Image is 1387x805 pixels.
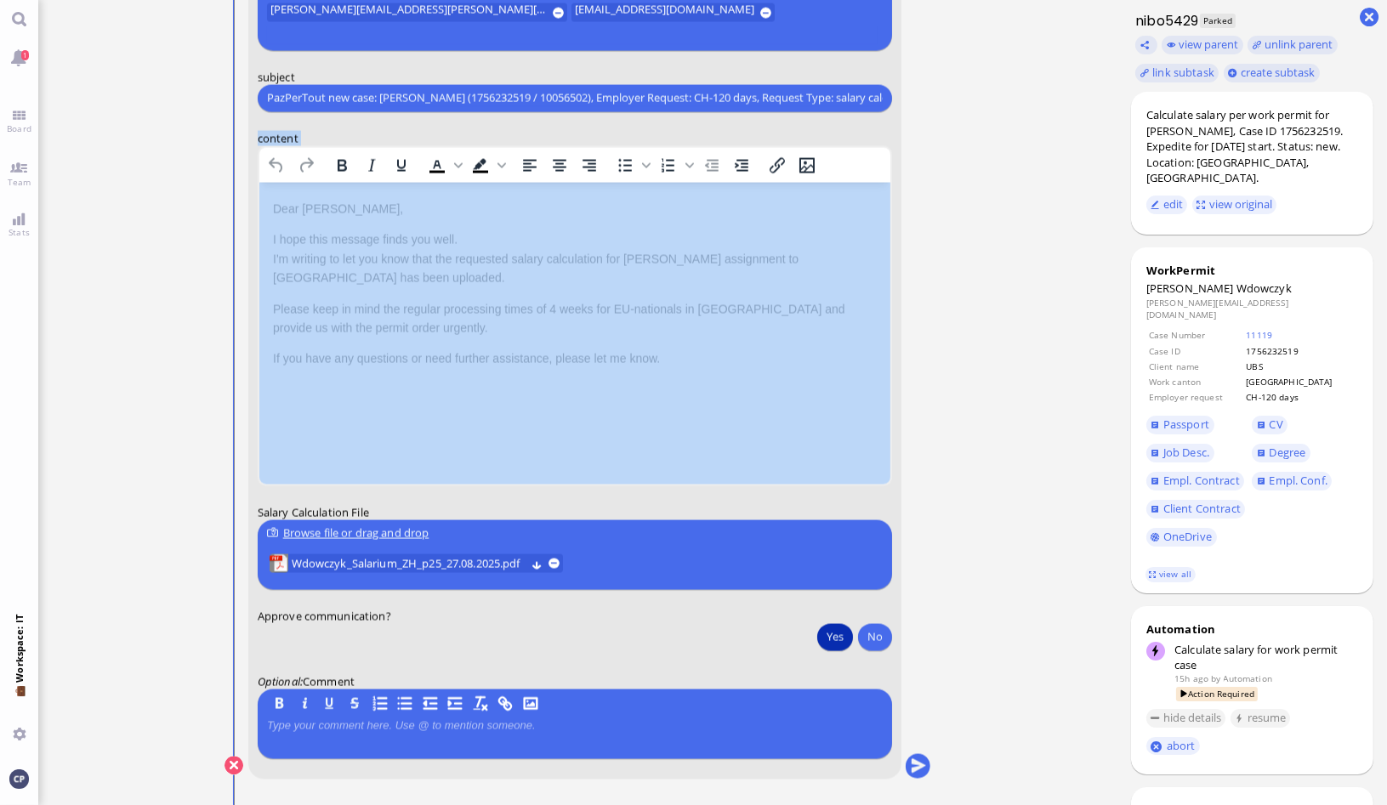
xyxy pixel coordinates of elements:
button: Yes [817,622,853,649]
span: Action Required [1176,687,1259,701]
span: content [257,129,298,145]
div: Bullet list [610,152,652,176]
button: create subtask [1224,64,1320,82]
a: Empl. Conf. [1252,472,1332,490]
task-group-action-menu: link subtask [1135,64,1219,82]
td: Work canton [1148,375,1244,388]
span: Degree [1269,445,1305,460]
div: Calculate salary for work permit case [1174,642,1358,672]
button: edit [1146,196,1188,214]
button: Download Wdowczyk_Salarium_ZH_p25_27.08.2025.pdf [531,557,542,568]
a: CV [1252,416,1288,434]
button: No [858,622,892,649]
button: [PERSON_NAME][EMAIL_ADDRESS][PERSON_NAME][DOMAIN_NAME] [267,3,567,21]
span: Passport [1163,417,1209,432]
div: WorkPermit [1146,263,1358,278]
div: Calculate salary per work permit for [PERSON_NAME], Case ID 1756232519. Expedite for [DATE] start... [1146,107,1358,186]
button: view parent [1162,36,1243,54]
span: Salary Calculation File [257,504,368,519]
img: You [9,769,28,788]
img: Wdowczyk_Salarium_ZH_p25_27.08.2025.pdf [269,553,287,572]
button: Insert/edit link [762,152,791,176]
div: Browse file or drag and drop [267,524,883,541]
div: Text color Black [422,152,464,176]
button: Bold [327,152,355,176]
td: [GEOGRAPHIC_DATA] [1245,375,1356,388]
button: Insert/edit image [792,152,821,176]
button: S [345,694,364,712]
span: [PERSON_NAME][EMAIL_ADDRESS][PERSON_NAME][DOMAIN_NAME] [270,3,546,21]
button: hide details [1146,709,1226,728]
span: Client Contract [1163,501,1241,516]
a: Job Desc. [1146,444,1214,462]
span: Team [3,176,36,188]
td: Case Number [1148,328,1244,342]
span: 1 [21,50,29,60]
button: B [270,694,288,712]
div: Automation [1146,621,1358,637]
span: subject [257,68,294,83]
button: Cancel [225,756,243,774]
iframe: Rich Text Area [259,181,890,483]
dd: [PERSON_NAME][EMAIL_ADDRESS][DOMAIN_NAME] [1146,297,1358,321]
button: view original [1192,196,1277,214]
button: [EMAIL_ADDRESS][DOMAIN_NAME] [571,3,775,21]
button: resume [1231,709,1291,728]
td: Client name [1148,360,1244,373]
a: Client Contract [1146,500,1246,519]
span: [EMAIL_ADDRESS][DOMAIN_NAME] [575,3,754,21]
td: Employer request [1148,390,1244,404]
span: 15h ago [1174,672,1208,684]
span: CV [1269,417,1282,432]
span: Job Desc. [1163,445,1209,460]
a: OneDrive [1146,528,1217,547]
span: automation@bluelakelegal.com [1224,672,1272,684]
span: Board [3,122,36,134]
td: UBS [1245,360,1356,373]
span: [PERSON_NAME] [1146,281,1234,296]
span: Wdowczyk_Salarium_ZH_p25_27.08.2025.pdf [291,553,525,572]
td: CH-120 days [1245,390,1356,404]
td: Case ID [1148,344,1244,358]
span: Parked [1200,14,1236,28]
button: Align center [544,152,573,176]
button: Decrease indent [696,152,725,176]
span: Empl. Conf. [1269,473,1327,488]
span: 💼 Workspace: IT [13,683,26,721]
span: Wdowczyk [1236,281,1292,296]
button: Italic [356,152,385,176]
button: Copy ticket nibo5429 link to clipboard [1135,36,1157,54]
button: Underline [386,152,415,176]
button: Undo [261,152,290,176]
h1: nibo5429 [1131,11,1199,31]
em: : [257,673,302,689]
button: Align left [514,152,543,176]
a: Passport [1146,416,1214,434]
button: U [320,694,338,712]
span: Approve communication? [257,607,390,622]
a: Empl. Contract [1146,472,1244,490]
button: remove [549,557,560,568]
a: Degree [1252,444,1310,462]
span: Optional [257,673,299,689]
div: Background color Black [465,152,508,176]
span: Empl. Contract [1163,473,1240,488]
a: View Wdowczyk_Salarium_ZH_p25_27.08.2025.pdf [291,553,525,572]
a: view all [1145,567,1195,581]
span: link subtask [1152,65,1214,80]
td: 1756232519 [1245,344,1356,358]
button: abort [1146,737,1200,755]
div: Numbered list [653,152,696,176]
button: Increase indent [726,152,755,176]
span: Comment [303,673,355,689]
button: Redo [291,152,320,176]
a: 11119 [1246,329,1272,341]
span: by [1211,672,1220,684]
button: Align right [574,152,603,176]
lob-view: Wdowczyk_Salarium_ZH_p25_27.08.2025.pdf [269,553,562,572]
